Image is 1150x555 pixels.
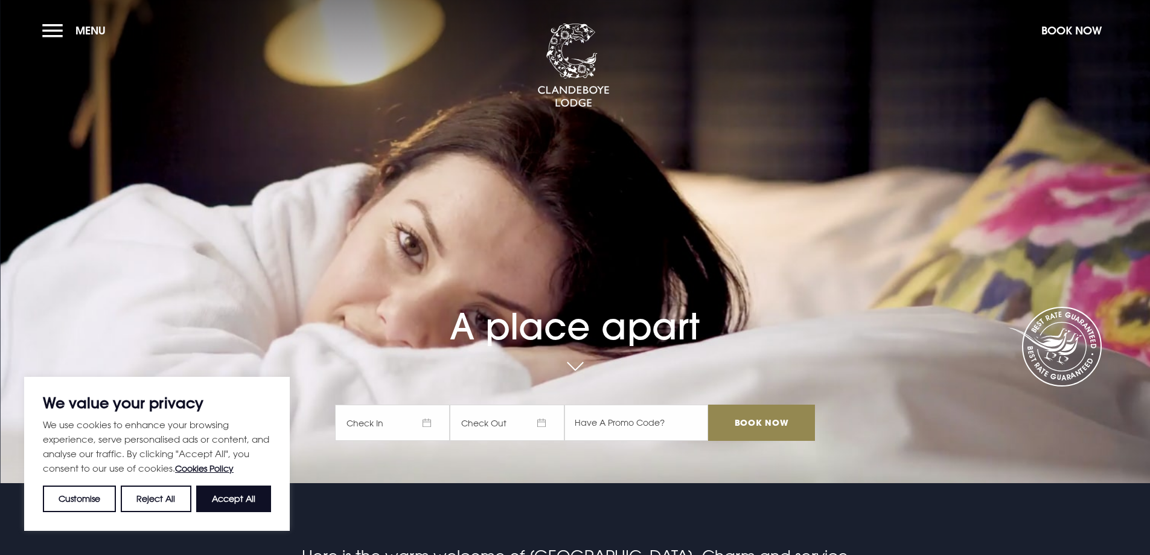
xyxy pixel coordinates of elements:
[335,271,814,348] h1: A place apart
[175,463,234,473] a: Cookies Policy
[121,486,191,512] button: Reject All
[24,377,290,531] div: We value your privacy
[42,18,112,43] button: Menu
[196,486,271,512] button: Accept All
[43,417,271,476] p: We use cookies to enhance your browsing experience, serve personalised ads or content, and analys...
[537,24,610,108] img: Clandeboye Lodge
[43,486,116,512] button: Customise
[335,405,450,441] span: Check In
[708,405,814,441] input: Book Now
[75,24,106,37] span: Menu
[1035,18,1108,43] button: Book Now
[564,405,708,441] input: Have A Promo Code?
[450,405,564,441] span: Check Out
[43,396,271,410] p: We value your privacy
